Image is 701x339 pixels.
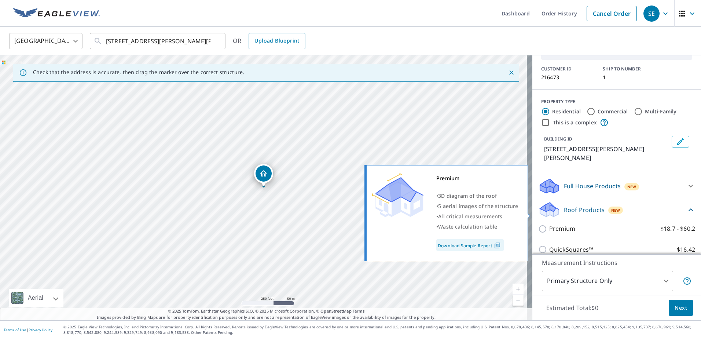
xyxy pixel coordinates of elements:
[436,222,518,232] div: •
[672,136,689,147] button: Edit building 1
[26,289,45,307] div: Aerial
[372,173,423,217] img: Premium
[549,224,575,233] p: Premium
[438,223,497,230] span: Waste calculation table
[542,271,673,291] div: Primary Structure Only
[13,8,100,19] img: EV Logo
[436,173,518,183] div: Premium
[643,6,660,22] div: SE
[9,31,82,51] div: [GEOGRAPHIC_DATA]
[564,182,621,190] p: Full House Products
[438,213,502,220] span: All critical measurements
[29,327,52,332] a: Privacy Policy
[436,239,504,251] a: Download Sample Report
[611,207,620,213] span: New
[540,300,604,316] p: Estimated Total: $0
[660,224,695,233] p: $18.7 - $60.2
[675,303,687,313] span: Next
[553,119,597,126] label: This is a complex
[669,300,693,316] button: Next
[254,164,273,187] div: Dropped pin, building 1, Residential property, 9500 Silverthorn Rd Mc Kean, PA 16426
[627,184,636,190] span: New
[353,308,365,314] a: Terms
[549,245,593,254] p: QuickSquares™
[9,289,63,307] div: Aerial
[603,74,656,80] p: 1
[507,68,516,77] button: Close
[538,177,695,195] div: Full House ProductsNew
[552,108,581,115] label: Residential
[677,245,695,254] p: $16.42
[4,327,26,332] a: Terms of Use
[645,108,677,115] label: Multi-Family
[436,191,518,201] div: •
[438,192,497,199] span: 3D diagram of the roof
[564,205,605,214] p: Roof Products
[320,308,351,314] a: OpenStreetMap
[513,295,524,306] a: Current Level 17, Zoom Out
[249,33,305,49] a: Upload Blueprint
[63,324,697,335] p: © 2025 Eagle View Technologies, Inc. and Pictometry International Corp. All Rights Reserved. Repo...
[438,203,518,209] span: 5 aerial images of the structure
[544,136,572,142] p: BUILDING ID
[254,36,299,45] span: Upload Blueprint
[4,328,52,332] p: |
[513,284,524,295] a: Current Level 17, Zoom In
[603,66,656,72] p: SHIP TO NUMBER
[492,242,502,249] img: Pdf Icon
[544,145,669,162] p: [STREET_ADDRESS][PERSON_NAME][PERSON_NAME]
[106,31,210,51] input: Search by address or latitude-longitude
[598,108,628,115] label: Commercial
[683,277,691,285] span: Your report will include only the primary structure on the property. For example, a detached gara...
[436,211,518,222] div: •
[436,201,518,211] div: •
[538,201,695,218] div: Roof ProductsNew
[168,308,365,314] span: © 2025 TomTom, Earthstar Geographics SIO, © 2025 Microsoft Corporation, ©
[587,6,637,21] a: Cancel Order
[233,33,305,49] div: OR
[541,98,692,105] div: PROPERTY TYPE
[541,74,594,80] p: 216473
[541,66,594,72] p: CUSTOMER ID
[33,69,244,76] p: Check that the address is accurate, then drag the marker over the correct structure.
[542,258,691,267] p: Measurement Instructions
